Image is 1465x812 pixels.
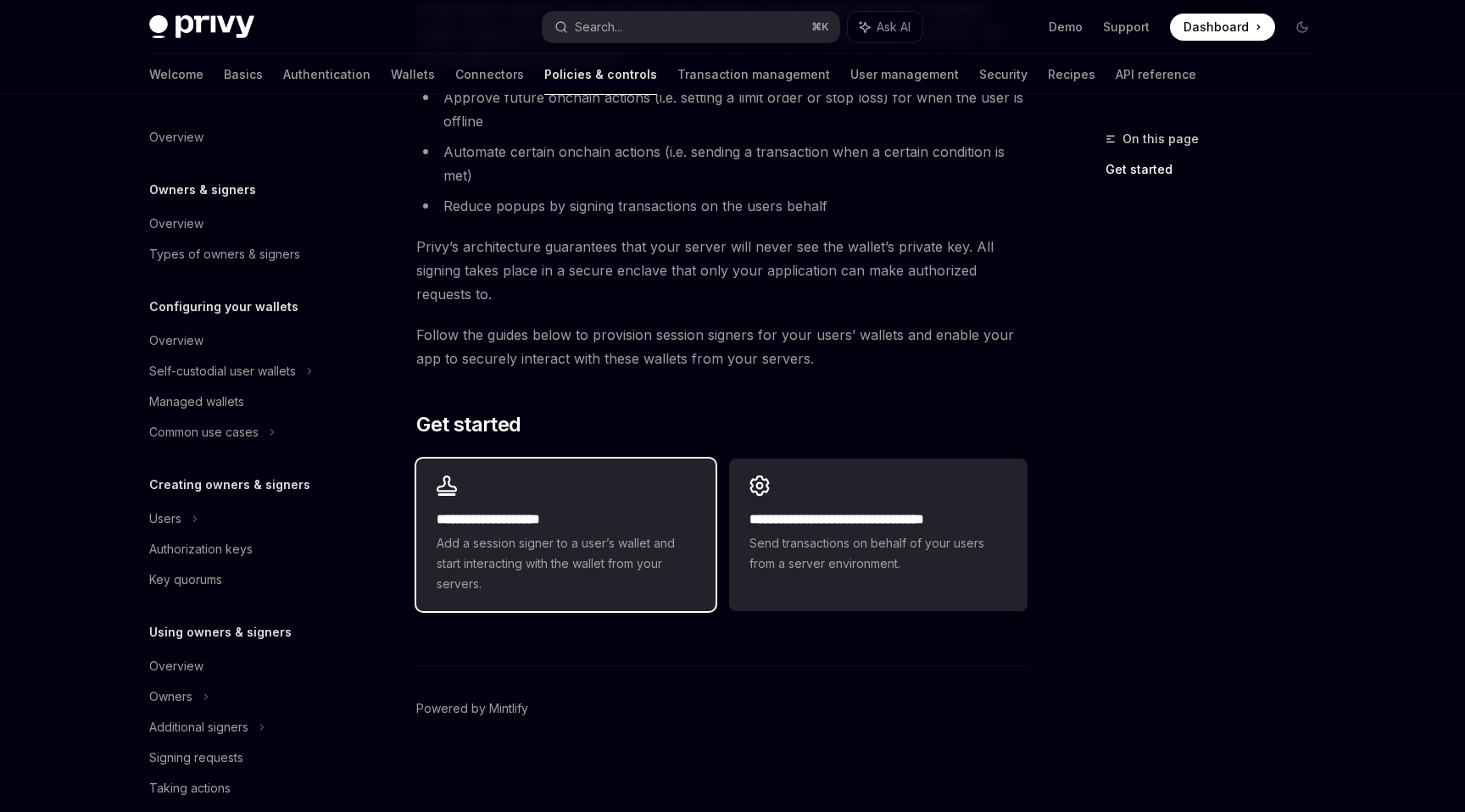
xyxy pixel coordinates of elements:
[749,533,1007,574] span: Send transactions on behalf of your users from a server environment.
[416,323,1028,370] span: Follow the guides below to provision session signers for your users’ wallets and enable your app ...
[1184,19,1249,36] span: Dashboard
[149,509,181,529] div: Users
[136,651,353,681] a: Overview
[1049,19,1083,36] a: Demo
[136,239,353,270] a: Types of owners & signers
[136,565,353,595] a: Key quorums
[677,54,830,95] a: Transaction management
[979,54,1028,95] a: Security
[149,539,253,559] div: Authorization keys
[136,773,353,804] a: Taking actions
[136,534,353,565] a: Authorization keys
[149,214,203,234] div: Overview
[416,194,1028,218] li: Reduce popups by signing transactions on the users behalf
[149,717,248,737] div: Additional signers
[544,54,657,95] a: Policies & controls
[1116,54,1196,95] a: API reference
[149,475,310,495] h5: Creating owners & signers
[1170,14,1275,41] a: Dashboard
[283,54,370,95] a: Authentication
[149,392,244,412] div: Managed wallets
[149,244,300,264] div: Types of owners & signers
[1289,14,1316,41] button: Toggle dark mode
[575,17,622,37] div: Search...
[416,140,1028,187] li: Automate certain onchain actions (i.e. sending a transaction when a certain condition is met)
[136,742,353,773] a: Signing requests
[149,778,231,798] div: Taking actions
[149,54,203,95] a: Welcome
[811,20,829,34] span: ⌘ K
[850,54,959,95] a: User management
[416,411,521,438] span: Get started
[149,422,259,442] div: Common use cases
[391,54,435,95] a: Wallets
[149,331,203,351] div: Overview
[877,19,911,36] span: Ask AI
[149,622,292,642] h5: Using owners & signers
[1048,54,1095,95] a: Recipes
[149,297,298,317] h5: Configuring your wallets
[149,570,222,590] div: Key quorums
[455,54,524,95] a: Connectors
[149,180,256,200] h5: Owners & signers
[1103,19,1150,36] a: Support
[416,700,528,717] a: Powered by Mintlify
[136,209,353,239] a: Overview
[224,54,263,95] a: Basics
[149,748,243,768] div: Signing requests
[149,127,203,147] div: Overview
[416,86,1028,133] li: Approve future onchain actions (i.e. setting a limit order or stop loss) for when the user is off...
[848,12,922,42] button: Ask AI
[149,656,203,676] div: Overview
[1122,129,1199,149] span: On this page
[136,387,353,417] a: Managed wallets
[149,15,254,39] img: dark logo
[416,459,715,611] a: **** **** **** *****Add a session signer to a user’s wallet and start interacting with the wallet...
[1106,156,1329,183] a: Get started
[136,325,353,356] a: Overview
[437,533,694,594] span: Add a session signer to a user’s wallet and start interacting with the wallet from your servers.
[416,235,1028,306] span: Privy’s architecture guarantees that your server will never see the wallet’s private key. All sig...
[543,12,839,42] button: Search...⌘K
[149,687,192,707] div: Owners
[149,361,296,381] div: Self-custodial user wallets
[136,122,353,153] a: Overview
